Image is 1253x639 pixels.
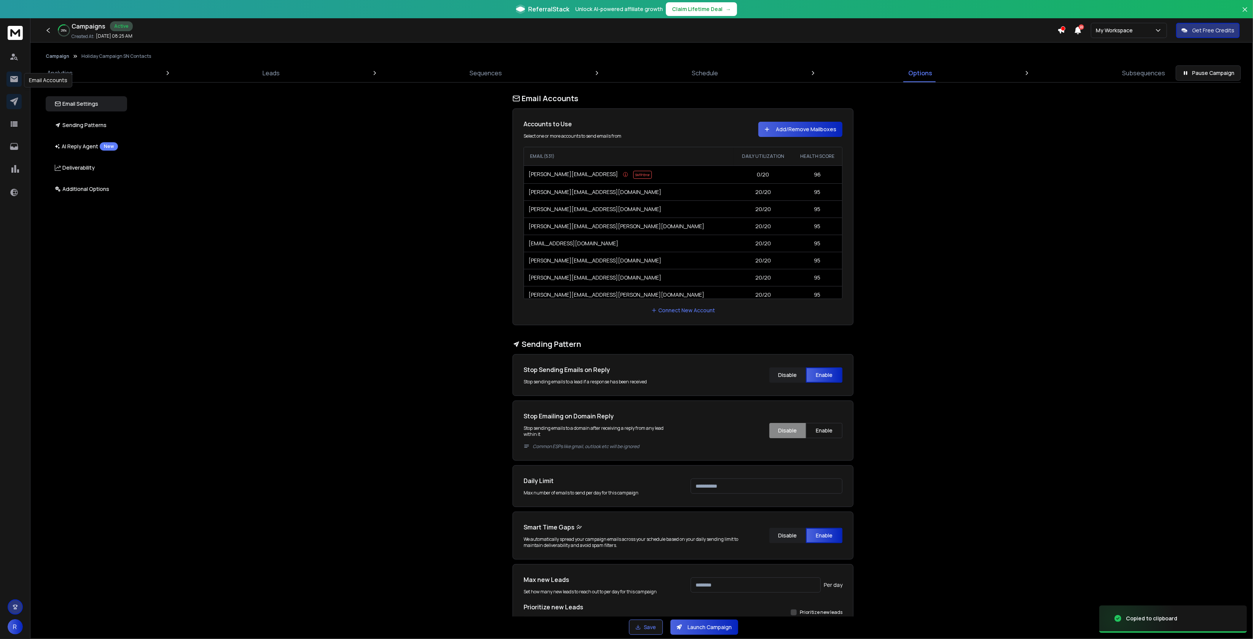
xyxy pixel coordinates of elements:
[47,68,73,78] p: Analytics
[110,21,133,31] div: Active
[908,68,932,78] p: Options
[55,100,98,108] p: Email Settings
[1126,615,1177,622] div: Copied to clipboard
[72,22,105,31] h1: Campaigns
[61,28,67,33] p: 29 %
[575,5,663,13] p: Unlock AI-powered affiliate growth
[904,64,937,82] a: Options
[666,2,737,16] button: Claim Lifetime Deal→
[1240,5,1250,23] button: Close banner
[1118,64,1170,82] a: Subsequences
[692,68,718,78] p: Schedule
[513,93,853,104] h1: Email Accounts
[8,619,23,634] button: R
[72,33,94,40] p: Created At:
[1176,65,1241,81] button: Pause Campaign
[263,68,280,78] p: Leads
[96,33,132,39] p: [DATE] 08:25 AM
[528,5,569,14] span: ReferralStack
[24,73,72,87] div: Email Accounts
[465,64,506,82] a: Sequences
[1096,27,1136,34] p: My Workspace
[81,53,151,59] p: Holiday Campaign SN Contacts
[1079,24,1084,30] span: 22
[43,64,77,82] a: Analytics
[258,64,284,82] a: Leads
[726,5,731,13] span: →
[470,68,502,78] p: Sequences
[1192,27,1234,34] p: Get Free Credits
[1176,23,1240,38] button: Get Free Credits
[46,96,127,111] button: Email Settings
[46,53,69,59] button: Campaign
[1122,68,1165,78] p: Subsequences
[688,64,723,82] a: Schedule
